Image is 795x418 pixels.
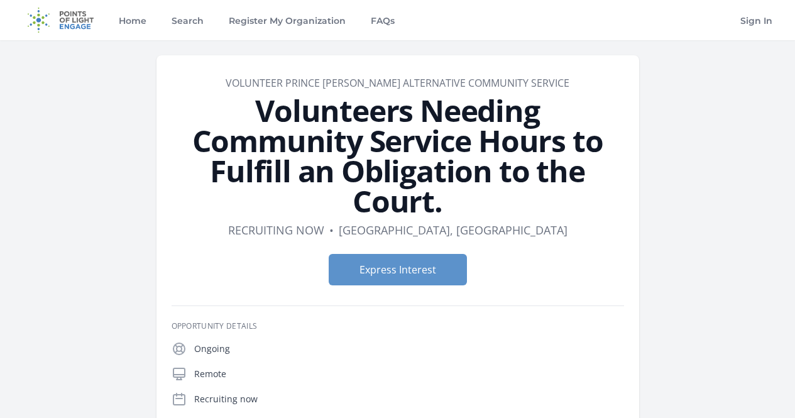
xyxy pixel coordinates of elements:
[194,393,624,405] p: Recruiting now
[226,76,569,90] a: Volunteer Prince [PERSON_NAME] Alternative Community Service
[172,96,624,216] h1: Volunteers Needing Community Service Hours to Fulfill an Obligation to the Court.
[339,221,567,239] dd: [GEOGRAPHIC_DATA], [GEOGRAPHIC_DATA]
[194,343,624,355] p: Ongoing
[172,321,624,331] h3: Opportunity Details
[228,221,324,239] dd: Recruiting now
[194,368,624,380] p: Remote
[329,254,467,285] button: Express Interest
[329,221,334,239] div: •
